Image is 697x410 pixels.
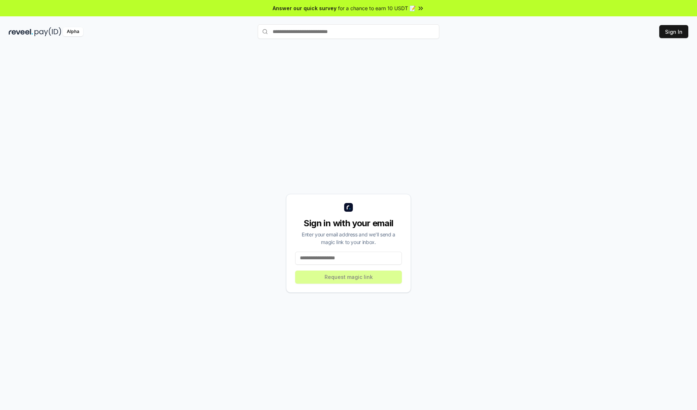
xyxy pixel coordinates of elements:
span: for a chance to earn 10 USDT 📝 [338,4,416,12]
img: logo_small [344,203,353,212]
div: Sign in with your email [295,218,402,229]
div: Alpha [63,27,83,36]
span: Answer our quick survey [273,4,337,12]
button: Sign In [659,25,688,38]
div: Enter your email address and we’ll send a magic link to your inbox. [295,231,402,246]
img: reveel_dark [9,27,33,36]
img: pay_id [34,27,61,36]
